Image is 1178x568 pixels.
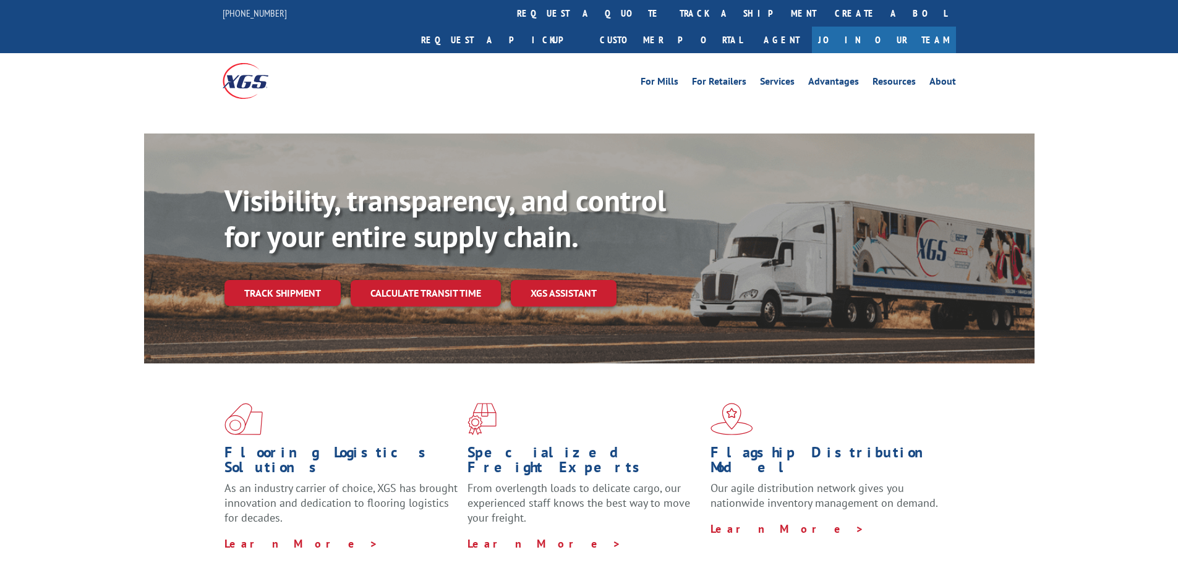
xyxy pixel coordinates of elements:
[223,7,287,19] a: [PHONE_NUMBER]
[224,403,263,435] img: xgs-icon-total-supply-chain-intelligence-red
[711,445,944,481] h1: Flagship Distribution Model
[808,77,859,90] a: Advantages
[641,77,678,90] a: For Mills
[711,481,938,510] span: Our agile distribution network gives you nationwide inventory management on demand.
[591,27,751,53] a: Customer Portal
[224,280,341,306] a: Track shipment
[351,280,501,307] a: Calculate transit time
[412,27,591,53] a: Request a pickup
[929,77,956,90] a: About
[467,481,701,536] p: From overlength loads to delicate cargo, our experienced staff knows the best way to move your fr...
[692,77,746,90] a: For Retailers
[224,481,458,525] span: As an industry carrier of choice, XGS has brought innovation and dedication to flooring logistics...
[873,77,916,90] a: Resources
[224,445,458,481] h1: Flooring Logistics Solutions
[812,27,956,53] a: Join Our Team
[467,445,701,481] h1: Specialized Freight Experts
[467,536,621,551] a: Learn More >
[224,181,666,255] b: Visibility, transparency, and control for your entire supply chain.
[760,77,795,90] a: Services
[467,403,497,435] img: xgs-icon-focused-on-flooring-red
[711,522,864,536] a: Learn More >
[751,27,812,53] a: Agent
[224,536,378,551] a: Learn More >
[711,403,753,435] img: xgs-icon-flagship-distribution-model-red
[511,280,617,307] a: XGS ASSISTANT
